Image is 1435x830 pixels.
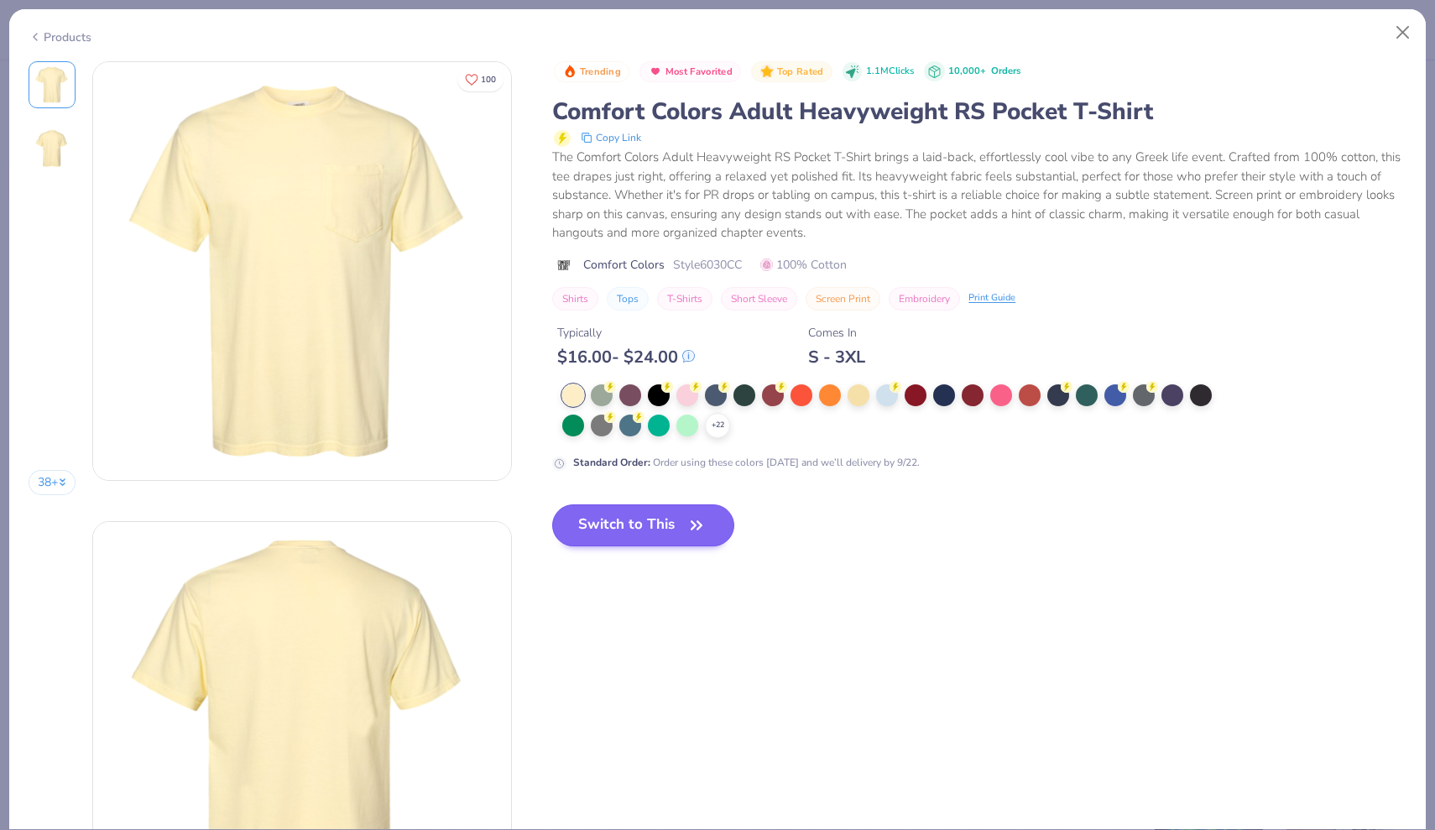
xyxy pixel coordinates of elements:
[751,61,832,83] button: Badge Button
[573,455,920,470] div: Order using these colors [DATE] and we’ll delivery by 9/22.
[889,287,960,311] button: Embroidery
[29,253,32,299] img: User generated content
[552,504,734,546] button: Switch to This
[573,456,650,469] strong: Standard Order :
[32,65,72,105] img: Front
[580,67,621,76] span: Trending
[29,190,32,235] img: User generated content
[712,420,724,431] span: + 22
[563,65,577,78] img: Trending sort
[93,62,511,480] img: Front
[557,324,695,342] div: Typically
[552,258,575,272] img: brand logo
[607,287,649,311] button: Tops
[481,76,496,84] span: 100
[777,67,824,76] span: Top Rated
[32,128,72,169] img: Back
[808,324,865,342] div: Comes In
[552,287,598,311] button: Shirts
[760,65,774,78] img: Top Rated sort
[29,381,32,426] img: User generated content
[806,287,880,311] button: Screen Print
[760,256,847,274] span: 100% Cotton
[968,291,1015,305] div: Print Guide
[866,65,914,79] span: 1.1M Clicks
[649,65,662,78] img: Most Favorited sort
[657,287,712,311] button: T-Shirts
[457,67,504,91] button: Like
[673,256,742,274] span: Style 6030CC
[29,445,32,490] img: User generated content
[557,347,695,368] div: $ 16.00 - $ 24.00
[554,61,629,83] button: Badge Button
[552,96,1406,128] div: Comfort Colors Adult Heavyweight RS Pocket T-Shirt
[29,29,91,46] div: Products
[576,128,646,148] button: copy to clipboard
[808,347,865,368] div: S - 3XL
[639,61,741,83] button: Badge Button
[948,65,1020,79] div: 10,000+
[583,256,665,274] span: Comfort Colors
[1387,17,1419,49] button: Close
[665,67,733,76] span: Most Favorited
[29,317,32,363] img: User generated content
[991,65,1020,77] span: Orders
[552,148,1406,243] div: The Comfort Colors Adult Heavyweight RS Pocket T-Shirt brings a laid-back, effortlessly cool vibe...
[721,287,797,311] button: Short Sleeve
[29,470,76,495] button: 38+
